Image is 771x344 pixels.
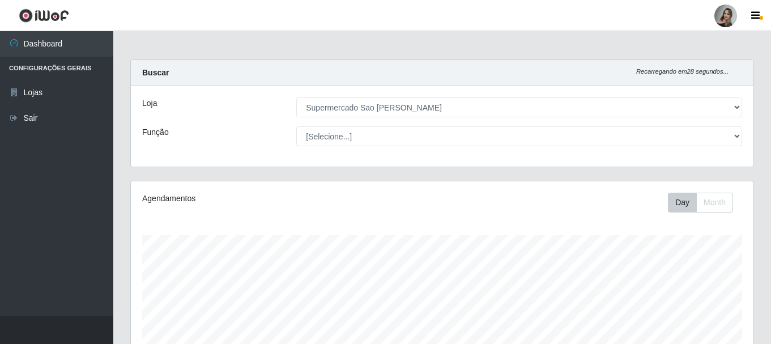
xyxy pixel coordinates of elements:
label: Função [142,126,169,138]
strong: Buscar [142,68,169,77]
button: Day [668,193,697,213]
button: Month [696,193,733,213]
div: Agendamentos [142,193,382,205]
i: Recarregando em 28 segundos... [636,68,729,75]
img: CoreUI Logo [19,9,69,23]
div: Toolbar with button groups [668,193,742,213]
div: First group [668,193,733,213]
label: Loja [142,97,157,109]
